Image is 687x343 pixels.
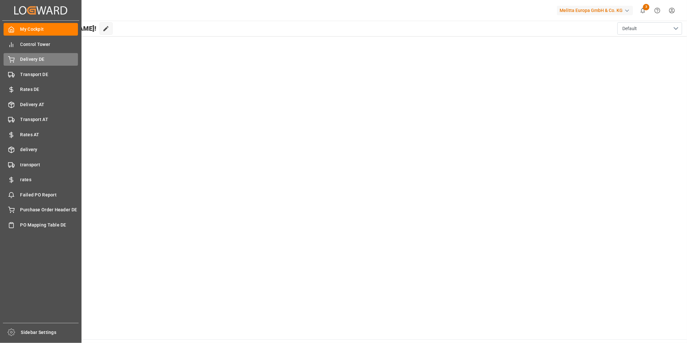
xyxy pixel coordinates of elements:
span: Rates DE [20,86,78,93]
a: Rates AT [4,128,78,141]
span: Purchase Order Header DE [20,206,78,213]
span: delivery [20,146,78,153]
span: My Cockpit [20,26,78,33]
a: Delivery DE [4,53,78,66]
span: Delivery DE [20,56,78,63]
a: rates [4,173,78,186]
a: Transport DE [4,68,78,81]
button: Help Center [650,3,665,18]
a: delivery [4,143,78,156]
span: Sidebar Settings [21,329,79,336]
span: Transport DE [20,71,78,78]
button: open menu [617,22,682,35]
a: transport [4,158,78,171]
a: Rates DE [4,83,78,96]
span: Transport AT [20,116,78,123]
span: Default [622,25,637,32]
a: Transport AT [4,113,78,126]
span: Delivery AT [20,101,78,108]
div: Melitta Europa GmbH & Co. KG [557,6,633,15]
a: Purchase Order Header DE [4,204,78,216]
button: Melitta Europa GmbH & Co. KG [557,4,636,17]
button: show 3 new notifications [636,3,650,18]
a: Control Tower [4,38,78,50]
span: rates [20,176,78,183]
span: PO Mapping Table DE [20,222,78,228]
a: PO Mapping Table DE [4,218,78,231]
a: My Cockpit [4,23,78,36]
span: Rates AT [20,131,78,138]
a: Delivery AT [4,98,78,111]
a: Failed PO Report [4,188,78,201]
span: Failed PO Report [20,192,78,198]
span: Control Tower [20,41,78,48]
span: 3 [643,4,649,10]
span: Hello [PERSON_NAME]! [27,22,96,35]
span: transport [20,161,78,168]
